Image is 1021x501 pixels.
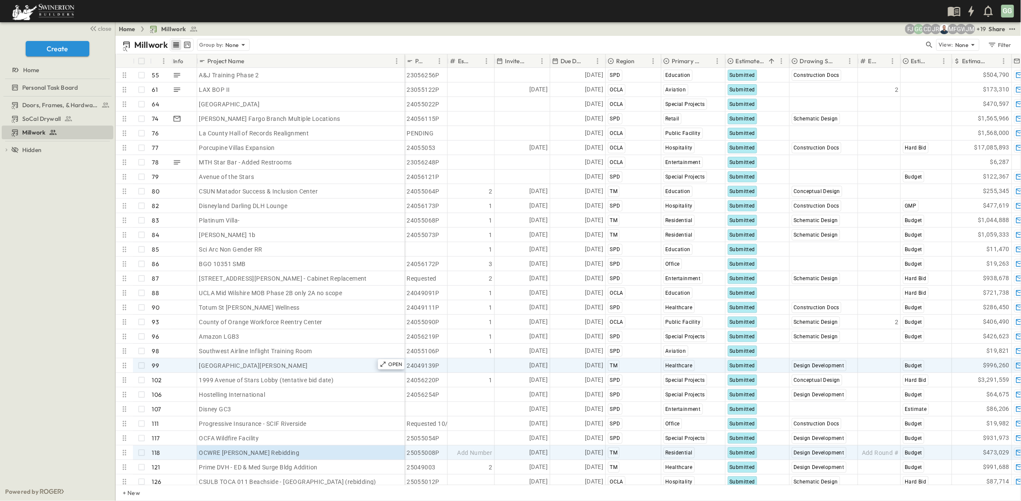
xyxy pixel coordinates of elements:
[922,24,932,34] div: Christopher Detar (christopher.detar@swinerton.com)
[983,85,1009,94] span: $173,310
[985,39,1014,51] button: Filter
[1000,4,1015,18] button: GG
[22,83,78,92] span: Personal Task Board
[948,24,958,34] div: Madison Pagdilao (madison.pagdilao@swinerton.com)
[199,158,292,167] span: MTH Star Bar - Added Restrooms
[794,305,840,311] span: Construction Docs
[407,216,440,225] span: 24055068P
[712,56,723,66] button: Menu
[888,56,898,66] button: Menu
[425,56,434,66] button: Sort
[610,261,620,267] span: SPD
[207,57,244,65] p: Project Name
[666,319,701,325] span: Public Facility
[407,187,440,196] span: 24055064P
[246,56,255,66] button: Sort
[983,70,1009,80] span: $504,790
[407,85,440,94] span: 23055122P
[407,318,440,326] span: 24055090P
[150,54,171,68] div: #
[2,82,112,94] a: Personal Task Board
[182,40,192,50] button: kanban view
[905,319,922,325] span: Budget
[585,331,603,341] span: [DATE]
[489,274,492,283] span: 2
[666,246,691,252] span: Education
[199,173,254,181] span: Avenue of the Stars
[983,172,1009,182] span: $122,367
[171,40,181,50] button: row view
[905,305,922,311] span: Budget
[730,319,755,325] span: Submitted
[22,128,45,137] span: Millwork
[666,232,693,238] span: Residential
[26,41,89,56] button: Create
[999,56,1009,66] button: Menu
[2,64,112,76] a: Home
[529,143,548,152] span: [DATE]
[666,275,701,281] span: Entertainment
[415,57,423,65] p: P-Code
[978,114,1010,123] span: $1,565,966
[489,231,492,239] span: 1
[610,116,620,122] span: SPD
[529,244,548,254] span: [DATE]
[983,331,1009,341] span: $426,623
[978,230,1010,240] span: $1,059,333
[199,100,260,108] span: [GEOGRAPHIC_DATA]
[931,24,941,34] div: Joshua Russell (joshua.russell@swinerton.com)
[199,303,300,312] span: Totum St [PERSON_NAME] Wellness
[407,173,440,181] span: 24056121P
[987,259,1010,269] span: $19,263
[2,99,112,111] a: Doors, Frames, & Hardware
[878,56,888,66] button: Sort
[965,24,975,34] div: Jonathan M. Hansen (johansen@swinerton.com)
[529,346,548,356] span: [DATE]
[489,245,492,254] span: 1
[794,203,840,209] span: Construction Docs
[730,305,755,311] span: Submitted
[666,261,680,267] span: Office
[666,130,701,136] span: Public Facility
[730,217,755,223] span: Submitted
[199,260,246,268] span: BGO 10351 SMB
[616,57,635,65] p: Region
[2,113,112,125] a: SoCal Drywall
[585,244,603,254] span: [DATE]
[152,202,159,210] p: 82
[974,143,1009,152] span: $17,085,893
[585,157,603,167] span: [DATE]
[407,332,440,341] span: 24056219P
[152,347,159,355] p: 98
[983,288,1009,298] span: $721,738
[407,347,440,355] span: 24055106P
[407,202,440,210] span: 24056173P
[529,317,548,327] span: [DATE]
[407,289,440,297] span: 24049091P
[730,145,755,151] span: Submitted
[1007,24,1018,34] button: test
[585,317,603,327] span: [DATE]
[585,143,603,152] span: [DATE]
[407,260,440,268] span: 24056172P
[152,318,159,326] p: 93
[161,25,186,33] span: Millwork
[2,98,113,112] div: Doors, Frames, & Hardwaretest
[529,230,548,240] span: [DATE]
[86,22,113,34] button: close
[610,290,624,296] span: OCLA
[868,57,876,65] p: Estimate Round
[199,332,239,341] span: Amazon LGB3
[407,114,440,123] span: 24056115P
[939,56,949,66] button: Menu
[730,348,755,354] span: Submitted
[159,56,169,66] button: Menu
[529,360,548,370] span: [DATE]
[905,246,922,252] span: Budget
[152,100,159,108] p: 64
[730,203,755,209] span: Submitted
[610,145,624,151] span: OCLA
[23,66,39,74] span: Home
[537,56,547,66] button: Menu
[610,275,620,281] span: SPD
